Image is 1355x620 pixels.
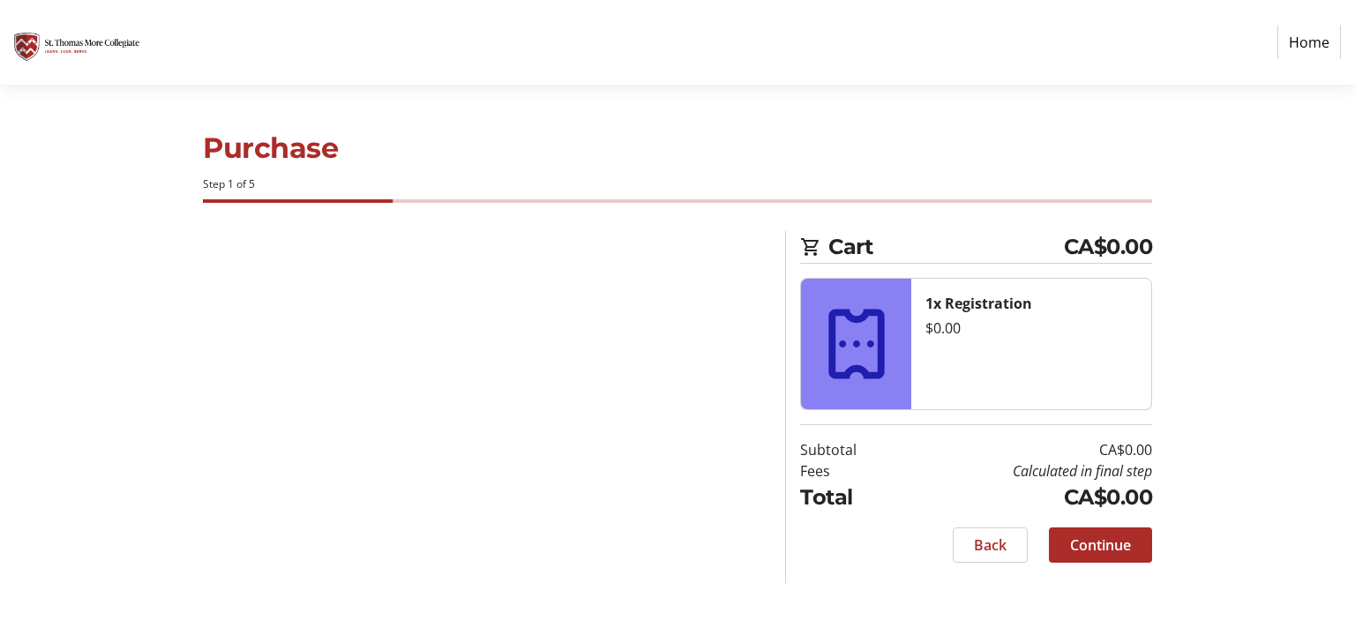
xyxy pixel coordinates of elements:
[1070,534,1131,556] span: Continue
[203,127,1152,169] h1: Purchase
[800,460,902,482] td: Fees
[925,317,1137,339] div: $0.00
[800,439,902,460] td: Subtotal
[953,527,1028,563] button: Back
[1277,26,1341,59] a: Home
[800,482,902,513] td: Total
[1049,527,1152,563] button: Continue
[828,231,1064,263] span: Cart
[974,534,1007,556] span: Back
[925,294,1032,313] strong: 1x Registration
[902,482,1152,513] td: CA$0.00
[902,460,1152,482] td: Calculated in final step
[14,7,139,78] img: St. Thomas More Collegiate #2's Logo
[902,439,1152,460] td: CA$0.00
[203,176,1152,192] div: Step 1 of 5
[1064,231,1153,263] span: CA$0.00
